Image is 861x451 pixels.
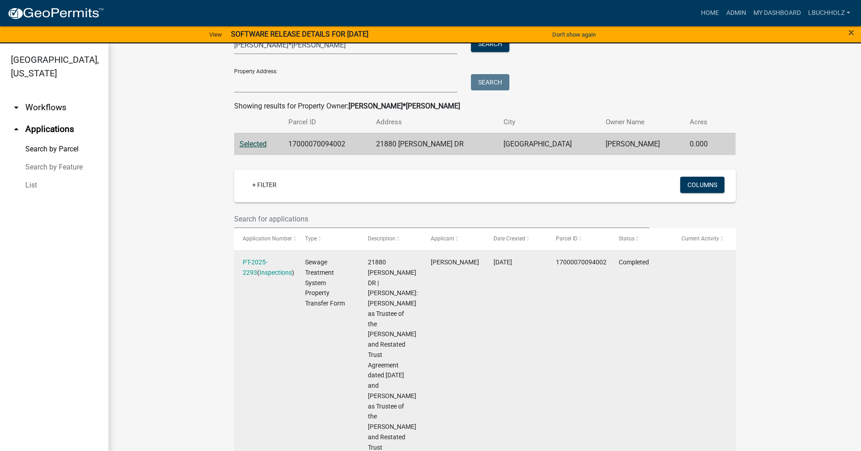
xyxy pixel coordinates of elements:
td: 21880 [PERSON_NAME] DR [371,133,498,155]
span: Description [368,235,395,242]
a: My Dashboard [750,5,805,22]
i: arrow_drop_up [11,124,22,135]
span: Application Number [243,235,292,242]
datatable-header-cell: Type [296,228,359,250]
datatable-header-cell: Parcel ID [547,228,610,250]
button: Close [848,27,854,38]
span: Applicant [431,235,454,242]
span: Status [619,235,635,242]
datatable-header-cell: Description [359,228,422,250]
a: lbuchholz [805,5,854,22]
td: 0.000 [684,133,722,155]
td: 17000070094002 [283,133,371,155]
input: Search for applications [234,210,650,228]
a: PT-2025-2293 [243,258,268,276]
i: arrow_drop_down [11,102,22,113]
th: Address [371,112,498,133]
a: View [206,27,226,42]
a: Selected [240,140,267,148]
div: ( ) [243,257,288,278]
span: × [848,26,854,39]
a: Admin [723,5,750,22]
span: Date Created [494,235,525,242]
span: 09/02/2025 [494,258,512,266]
a: Inspections [259,269,292,276]
datatable-header-cell: Application Number [234,228,297,250]
span: Current Activity [682,235,719,242]
span: Type [305,235,317,242]
span: Anna Lindberg [431,258,479,266]
strong: SOFTWARE RELEASE DETAILS FOR [DATE] [231,30,368,38]
th: Owner Name [600,112,684,133]
button: Columns [680,177,725,193]
td: [PERSON_NAME] [600,133,684,155]
span: 17000070094002 [556,258,607,266]
div: Showing results for Property Owner: [234,101,736,112]
datatable-header-cell: Status [610,228,673,250]
a: Home [697,5,723,22]
span: Completed [619,258,649,266]
th: Parcel ID [283,112,371,133]
datatable-header-cell: Current Activity [673,228,736,250]
strong: [PERSON_NAME]*[PERSON_NAME] [348,102,460,110]
span: Sewage Treatment System Property Transfer Form [305,258,345,307]
th: Acres [684,112,722,133]
td: [GEOGRAPHIC_DATA] [498,133,600,155]
datatable-header-cell: Applicant [422,228,485,250]
th: City [498,112,600,133]
button: Search [471,74,509,90]
button: Don't show again [549,27,599,42]
a: + Filter [245,177,284,193]
span: Parcel ID [556,235,578,242]
datatable-header-cell: Date Created [485,228,548,250]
